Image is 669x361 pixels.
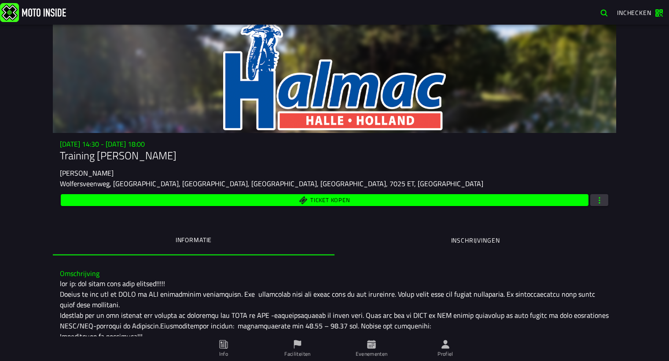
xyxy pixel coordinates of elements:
ion-label: Info [219,350,228,358]
h3: [DATE] 14:30 - [DATE] 18:00 [60,140,609,148]
h3: Omschrijving [60,269,609,278]
ion-label: Evenementen [356,350,388,358]
ion-label: Faciliteiten [284,350,310,358]
span: Ticket kopen [310,197,350,203]
a: Inchecken [613,5,667,20]
span: Inchecken [617,8,651,17]
ion-text: Wolfersveenweg, [GEOGRAPHIC_DATA], [GEOGRAPHIC_DATA], [GEOGRAPHIC_DATA], [GEOGRAPHIC_DATA], 7025 ... [60,178,483,189]
h1: Training [PERSON_NAME] [60,148,609,162]
ion-label: Profiel [437,350,453,358]
ion-text: [PERSON_NAME] [60,168,114,178]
